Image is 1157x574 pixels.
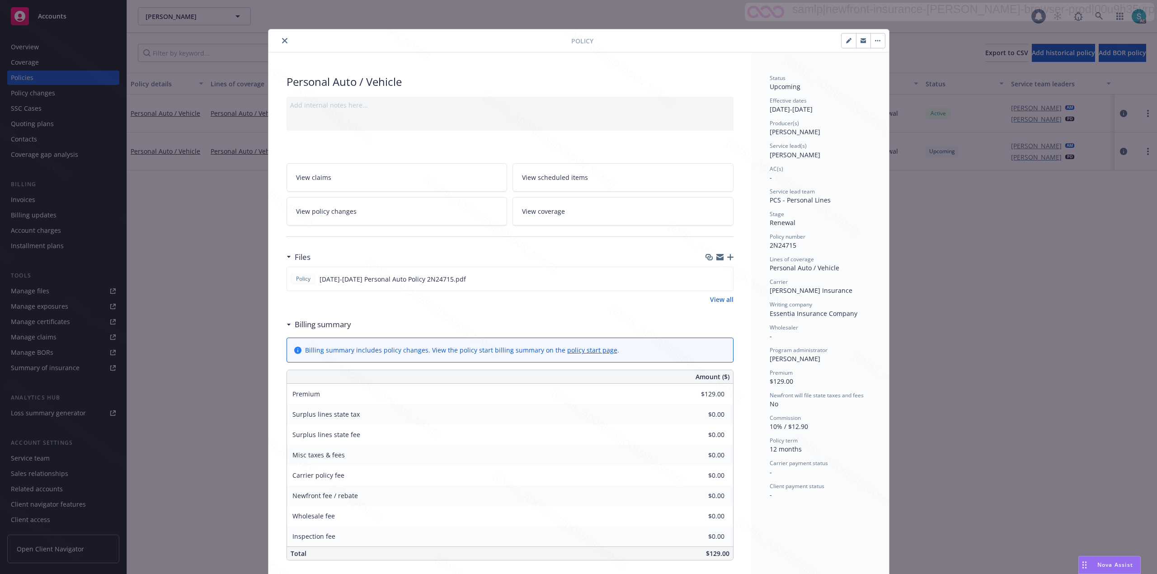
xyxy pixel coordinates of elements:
[710,295,734,304] a: View all
[671,489,730,503] input: 0.00
[291,549,306,558] span: Total
[295,251,310,263] h3: Files
[571,36,593,46] span: Policy
[287,319,351,330] div: Billing summary
[770,97,807,104] span: Effective dates
[770,97,871,114] div: [DATE] - [DATE]
[770,400,778,408] span: No
[770,196,831,204] span: PCS - Personal Lines
[770,490,772,499] span: -
[292,532,335,541] span: Inspection fee
[770,74,785,82] span: Status
[292,390,320,398] span: Premium
[295,319,351,330] h3: Billing summary
[292,491,358,500] span: Newfront fee / rebate
[671,428,730,442] input: 0.00
[770,482,824,490] span: Client payment status
[671,408,730,421] input: 0.00
[770,233,805,240] span: Policy number
[279,35,290,46] button: close
[287,74,734,89] div: Personal Auto / Vehicle
[707,274,714,284] button: download file
[294,275,312,283] span: Policy
[770,422,808,431] span: 10% / $12.90
[770,354,820,363] span: [PERSON_NAME]
[292,451,345,459] span: Misc taxes & fees
[770,241,796,249] span: 2N24715
[296,173,331,182] span: View claims
[706,549,729,558] span: $129.00
[671,469,730,482] input: 0.00
[671,387,730,401] input: 0.00
[522,207,565,216] span: View coverage
[1079,556,1090,574] div: Drag to move
[292,512,335,520] span: Wholesale fee
[770,255,814,263] span: Lines of coverage
[287,197,508,226] a: View policy changes
[305,345,619,355] div: Billing summary includes policy changes. View the policy start billing summary on the .
[287,251,310,263] div: Files
[770,286,852,295] span: [PERSON_NAME] Insurance
[513,163,734,192] a: View scheduled items
[770,263,839,272] span: Personal Auto / Vehicle
[770,218,795,227] span: Renewal
[770,119,799,127] span: Producer(s)
[770,414,801,422] span: Commission
[770,332,772,340] span: -
[1097,561,1133,569] span: Nova Assist
[567,346,617,354] a: policy start page
[770,391,864,399] span: Newfront will file state taxes and fees
[770,82,800,91] span: Upcoming
[770,377,793,386] span: $129.00
[290,100,730,110] div: Add internal notes here...
[292,471,344,480] span: Carrier policy fee
[1078,556,1141,574] button: Nova Assist
[770,468,772,476] span: -
[770,369,793,376] span: Premium
[770,142,807,150] span: Service lead(s)
[770,188,815,195] span: Service lead team
[770,127,820,136] span: [PERSON_NAME]
[770,324,798,331] span: Wholesaler
[770,210,784,218] span: Stage
[696,372,729,381] span: Amount ($)
[770,309,857,318] span: Essentia Insurance Company
[296,207,357,216] span: View policy changes
[320,274,466,284] span: [DATE]-[DATE] Personal Auto Policy 2N24715.pdf
[671,530,730,543] input: 0.00
[770,459,828,467] span: Carrier payment status
[292,410,360,419] span: Surplus lines state tax
[513,197,734,226] a: View coverage
[671,509,730,523] input: 0.00
[287,163,508,192] a: View claims
[671,448,730,462] input: 0.00
[770,173,772,182] span: -
[522,173,588,182] span: View scheduled items
[770,151,820,159] span: [PERSON_NAME]
[770,445,802,453] span: 12 months
[292,430,360,439] span: Surplus lines state fee
[770,437,798,444] span: Policy term
[770,278,788,286] span: Carrier
[721,274,729,284] button: preview file
[770,301,812,308] span: Writing company
[770,165,783,173] span: AC(s)
[770,346,828,354] span: Program administrator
